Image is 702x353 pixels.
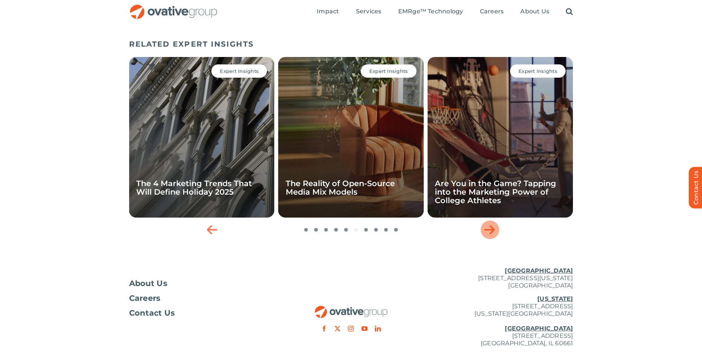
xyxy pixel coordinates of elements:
[480,8,504,16] a: Careers
[520,8,549,15] span: About Us
[129,4,218,11] a: OG_Full_horizontal_RGB
[435,179,556,205] a: Are You in the Game? Tapping into the Marketing Power of College Athletes
[354,228,358,232] span: Go to slide 6
[304,228,308,232] span: Go to slide 1
[129,280,277,287] a: About Us
[480,8,504,15] span: Careers
[356,8,382,16] a: Services
[520,8,549,16] a: About Us
[505,325,573,332] u: [GEOGRAPHIC_DATA]
[321,326,327,332] a: facebook
[314,228,318,232] span: Go to slide 2
[129,57,274,218] div: 7 / 10
[364,228,368,232] span: Go to slide 7
[129,40,573,48] h5: RELATED EXPERT INSIGHTS
[324,228,328,232] span: Go to slide 3
[375,326,381,332] a: linkedin
[129,295,277,302] a: Careers
[286,179,395,196] a: The Reality of Open-Source Media Mix Models
[335,326,340,332] a: twitter
[129,309,277,317] a: Contact Us
[374,228,378,232] span: Go to slide 8
[314,305,388,312] a: OG_Full_horizontal_RGB
[317,8,339,15] span: Impact
[425,267,573,289] p: [STREET_ADDRESS][US_STATE] [GEOGRAPHIC_DATA]
[129,309,175,317] span: Contact Us
[334,228,338,232] span: Go to slide 4
[344,228,348,232] span: Go to slide 5
[427,57,573,218] div: 9 / 10
[129,295,161,302] span: Careers
[566,8,573,16] a: Search
[425,295,573,347] p: [STREET_ADDRESS] [US_STATE][GEOGRAPHIC_DATA] [STREET_ADDRESS] [GEOGRAPHIC_DATA], IL 60661
[203,221,222,239] div: Previous slide
[362,326,367,332] a: youtube
[398,8,463,16] a: EMRge™ Technology
[481,221,499,239] div: Next slide
[129,280,277,317] nav: Footer Menu
[129,280,168,287] span: About Us
[317,8,339,16] a: Impact
[384,228,388,232] span: Go to slide 9
[537,295,573,302] u: [US_STATE]
[356,8,382,15] span: Services
[348,326,354,332] a: instagram
[136,179,252,196] a: The 4 Marketing Trends That Will Define Holiday 2025
[394,228,398,232] span: Go to slide 10
[398,8,463,15] span: EMRge™ Technology
[505,267,573,274] u: [GEOGRAPHIC_DATA]
[278,57,424,218] div: 8 / 10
